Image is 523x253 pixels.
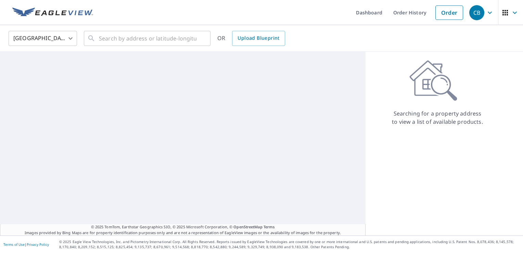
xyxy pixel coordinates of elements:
img: EV Logo [12,8,93,18]
span: Upload Blueprint [238,34,279,43]
a: Order [435,5,463,20]
div: CB [469,5,484,20]
a: Terms of Use [3,242,25,247]
div: OR [217,31,285,46]
p: | [3,242,49,246]
span: © 2025 TomTom, Earthstar Geographics SIO, © 2025 Microsoft Corporation, © [91,224,275,230]
p: Searching for a property address to view a list of available products. [392,109,483,126]
input: Search by address or latitude-longitude [99,29,196,48]
p: © 2025 Eagle View Technologies, Inc. and Pictometry International Corp. All Rights Reserved. Repo... [59,239,520,250]
div: [GEOGRAPHIC_DATA] [9,29,77,48]
a: Terms [264,224,275,229]
a: OpenStreetMap [233,224,262,229]
a: Privacy Policy [27,242,49,247]
a: Upload Blueprint [232,31,285,46]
